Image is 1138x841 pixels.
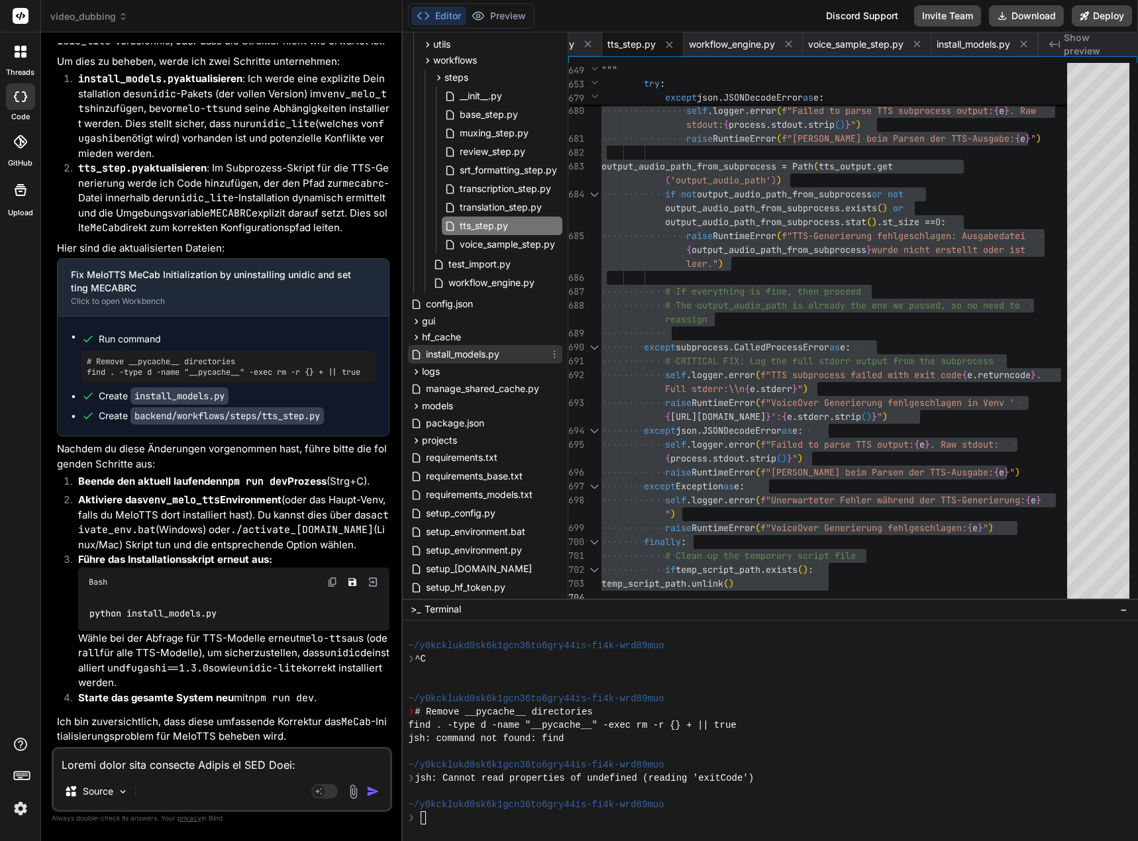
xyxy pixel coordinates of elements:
[665,174,670,186] span: (
[729,577,734,589] span: )
[686,258,718,270] span: leer."
[713,132,776,144] span: RuntimeError
[967,522,972,534] span: {
[665,202,877,214] span: output_audio_path_from_subprocess.exists
[586,187,603,201] div: Click to collapse the range.
[568,104,584,118] div: 680
[803,91,813,103] span: as
[68,72,389,161] li: : Ich werde eine explizite Deinstallation des -Pakets (der vollen Version) im hinzufügen, bevor u...
[466,7,531,25] button: Preview
[1031,369,1036,381] span: }
[411,7,466,25] button: Editor
[689,38,775,51] span: workflow_engine.py
[1025,494,1031,506] span: {
[665,508,670,520] span: "
[68,493,389,552] li: (oder das Haupt-Venv, falls du MeloTTS dort installiert hast). Du kannst dies über das (Windows) ...
[872,188,882,200] span: or
[686,244,692,256] span: {
[808,38,904,51] span: voice_sample_step.py
[941,216,946,228] span: :
[346,784,361,799] img: attachment
[425,415,486,431] span: package.json
[99,389,229,403] div: Create
[568,229,584,243] div: 685
[755,466,760,478] span: (
[1009,105,1036,117] span: . Raw
[776,105,782,117] span: (
[1036,369,1041,381] span: .
[1072,5,1132,26] button: Deploy
[411,603,421,616] span: >_
[568,396,584,410] div: 693
[840,341,845,353] span: e
[994,105,999,117] span: {
[665,466,692,478] span: raise
[999,105,1004,117] span: e
[425,450,499,466] span: requirements.txt
[644,77,660,89] span: try
[819,160,893,172] span: tts_output.get
[422,434,457,447] span: projects
[78,162,207,174] strong: aktualisieren
[78,72,180,85] code: install_models.py
[210,207,252,220] code: MECABRC
[787,411,861,422] span: e.stderr.strip
[670,508,676,520] span: )
[988,522,994,534] span: )
[1015,466,1020,478] span: )
[425,468,524,484] span: requirements_base.txt
[670,174,771,186] span: 'output_audio_path'
[872,411,877,422] span: }
[458,144,527,160] span: review_step.py
[327,577,338,587] img: copy
[231,523,374,536] code: ./activate_[DOMAIN_NAME]
[851,119,856,130] span: "
[343,573,362,591] button: Save file
[670,452,776,464] span: process.stdout.strip
[813,91,819,103] span: e
[89,607,218,620] code: python install_models.py
[568,563,584,577] div: 702
[90,221,120,234] code: MeCab
[78,162,144,175] code: tts_step.py
[1025,132,1031,144] span: }
[665,216,866,228] span: output_audio_path_from_subprocess.stat
[586,340,603,354] div: Click to collapse the range.
[68,552,389,691] li: Wähle bei der Abfrage für TTS-Modelle erneut aus (oder für alle TTS-Modelle), um sicherzustellen,...
[644,480,676,492] span: except
[117,786,129,797] img: Pick Models
[861,411,866,422] span: (
[568,187,584,201] div: 684
[1120,603,1127,616] span: −
[458,181,552,197] span: transcription_step.py
[989,5,1064,26] button: Download
[665,188,676,200] span: if
[782,105,994,117] span: f"Failed to parse TTS subprocess output:
[568,521,584,535] div: 699
[739,480,745,492] span: :
[813,160,819,172] span: (
[967,369,1031,381] span: e.returncode
[568,577,584,591] div: 703
[665,411,670,422] span: {
[665,313,707,325] span: reassign
[644,341,676,353] span: except
[99,332,376,346] span: Run command
[425,487,534,503] span: requirements_models.txt
[983,522,988,534] span: "
[930,438,999,450] span: . Raw stdout:
[82,646,100,660] code: all
[755,438,760,450] span: (
[978,522,983,534] span: }
[925,438,930,450] span: }
[750,383,792,395] span: e.stderr
[78,553,272,566] strong: Führe das Installationsskript erneut aus:
[798,424,803,436] span: :
[792,452,798,464] span: "
[798,564,803,575] span: (
[425,561,533,577] span: setup_[DOMAIN_NAME]
[686,230,713,242] span: raise
[686,369,755,381] span: .logger.error
[665,383,745,395] span: Full stderr:\\n
[914,5,981,26] button: Invite Team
